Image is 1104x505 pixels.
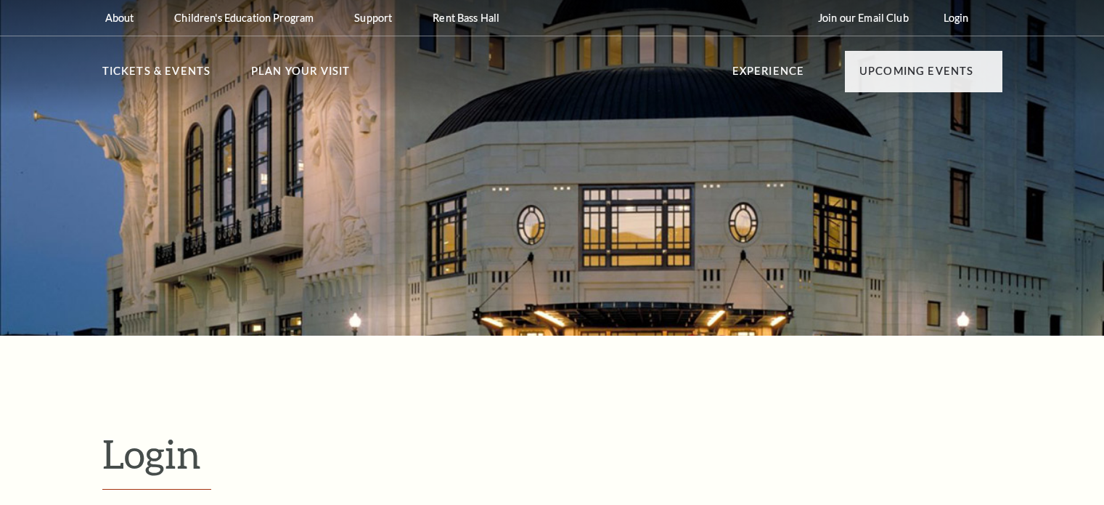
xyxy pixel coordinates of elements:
[251,62,351,89] p: Plan Your Visit
[433,12,499,24] p: Rent Bass Hall
[732,62,805,89] p: Experience
[102,62,211,89] p: Tickets & Events
[174,12,314,24] p: Children's Education Program
[859,62,974,89] p: Upcoming Events
[105,12,134,24] p: About
[354,12,392,24] p: Support
[102,430,201,477] span: Login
